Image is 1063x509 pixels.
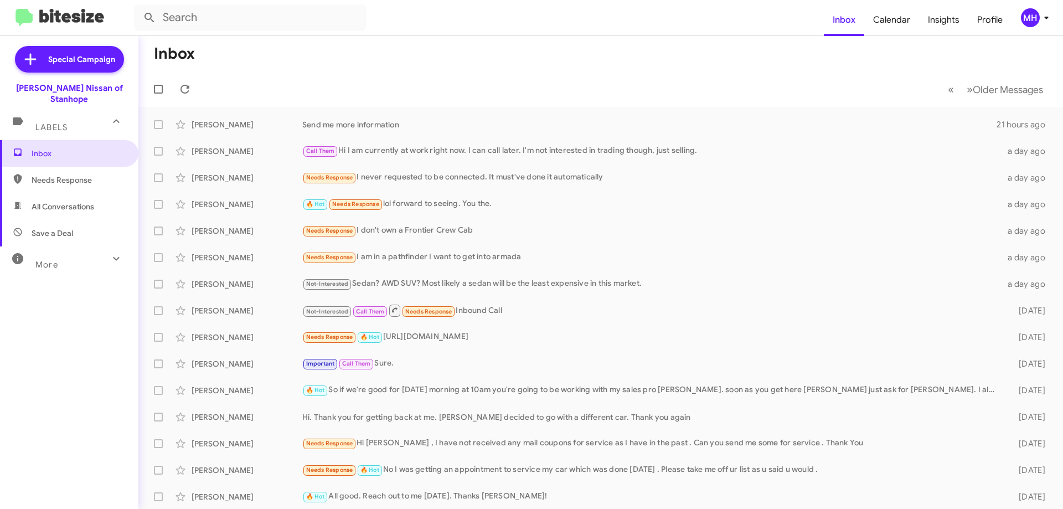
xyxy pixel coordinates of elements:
span: 🔥 Hot [306,200,325,208]
div: Inbound Call [302,304,1001,317]
div: [PERSON_NAME] [192,146,302,157]
div: [PERSON_NAME] [192,225,302,236]
button: MH [1012,8,1051,27]
div: 21 hours ago [997,119,1054,130]
span: Older Messages [973,84,1043,96]
div: Hi. Thank you for getting back at me. [PERSON_NAME] decided to go with a different car. Thank you... [302,412,1001,423]
div: [PERSON_NAME] [192,305,302,316]
span: Needs Response [306,333,353,341]
div: [PERSON_NAME] [192,412,302,423]
div: a day ago [1001,199,1054,210]
div: [DATE] [1001,412,1054,423]
div: [PERSON_NAME] [192,252,302,263]
input: Search [134,4,367,31]
span: » [967,83,973,96]
span: Call Them [306,147,335,155]
div: [PERSON_NAME] [192,491,302,502]
span: Not-Interested [306,280,349,287]
button: Previous [941,78,961,101]
div: [PERSON_NAME] [192,465,302,476]
span: Call Them [356,308,385,315]
div: [PERSON_NAME] [192,385,302,396]
span: 🔥 Hot [360,333,379,341]
div: Sedan? AWD SUV? Most likely a sedan will be the least expensive in this market. [302,277,1001,290]
div: a day ago [1001,279,1054,290]
span: 🔥 Hot [306,493,325,500]
div: Sure. [302,357,1001,370]
div: I never requested to be connected. It must've done it automatically [302,171,1001,184]
div: MH [1021,8,1040,27]
div: Hi [PERSON_NAME] , I have not received any mail coupons for service as I have in the past . Can y... [302,437,1001,450]
div: a day ago [1001,172,1054,183]
div: [DATE] [1001,332,1054,343]
div: a day ago [1001,225,1054,236]
div: [PERSON_NAME] [192,119,302,130]
div: No I was getting an appointment to service my car which was done [DATE] . Please take me off ur l... [302,464,1001,476]
span: More [35,260,58,270]
span: All Conversations [32,201,94,212]
span: 🔥 Hot [306,387,325,394]
div: [PERSON_NAME] [192,199,302,210]
div: So if we're good for [DATE] morning at 10am you're going to be working with my sales pro [PERSON_... [302,384,1001,397]
span: Needs Response [306,466,353,474]
div: [DATE] [1001,385,1054,396]
a: Special Campaign [15,46,124,73]
div: [DATE] [1001,358,1054,369]
a: Profile [968,4,1012,36]
div: [DATE] [1001,491,1054,502]
div: [DATE] [1001,438,1054,449]
span: Save a Deal [32,228,73,239]
div: All good. Reach out to me [DATE]. Thanks [PERSON_NAME]! [302,490,1001,503]
span: Not-Interested [306,308,349,315]
span: Needs Response [306,440,353,447]
div: Hi I am currently at work right now. I can call later. I'm not interested in trading though, just... [302,145,1001,157]
span: Special Campaign [48,54,115,65]
div: [PERSON_NAME] [192,358,302,369]
nav: Page navigation example [942,78,1050,101]
div: lol forward to seeing. You the. [302,198,1001,210]
div: [URL][DOMAIN_NAME] [302,331,1001,343]
div: Send me more information [302,119,997,130]
span: Important [306,360,335,367]
div: a day ago [1001,252,1054,263]
span: 🔥 Hot [360,466,379,474]
div: [PERSON_NAME] [192,332,302,343]
span: Needs Response [306,174,353,181]
a: Insights [919,4,968,36]
span: Needs Response [405,308,452,315]
span: Labels [35,122,68,132]
div: [PERSON_NAME] [192,438,302,449]
div: I am in a pathfinder I want to get into armada [302,251,1001,264]
h1: Inbox [154,45,195,63]
div: [DATE] [1001,305,1054,316]
button: Next [960,78,1050,101]
div: a day ago [1001,146,1054,157]
span: « [948,83,954,96]
div: I don't own a Frontier Crew Cab [302,224,1001,237]
span: Needs Response [32,174,126,186]
span: Call Them [342,360,371,367]
span: Needs Response [306,227,353,234]
a: Inbox [824,4,864,36]
div: [DATE] [1001,465,1054,476]
div: [PERSON_NAME] [192,172,302,183]
span: Needs Response [306,254,353,261]
span: Inbox [32,148,126,159]
div: [PERSON_NAME] [192,279,302,290]
span: Needs Response [332,200,379,208]
a: Calendar [864,4,919,36]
